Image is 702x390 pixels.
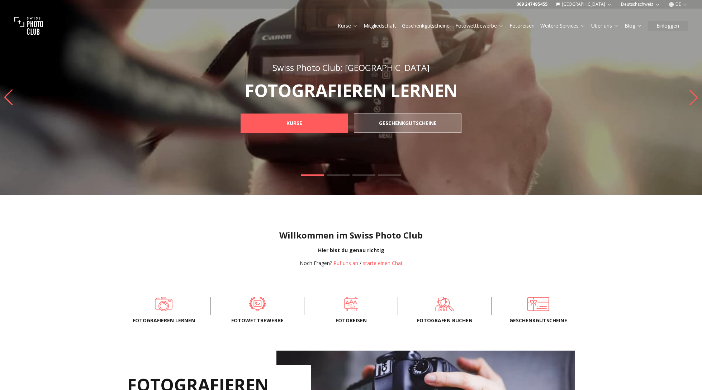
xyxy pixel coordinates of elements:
a: Blog [625,22,642,29]
a: 069 247495455 [516,1,547,7]
span: Noch Fragen? [300,260,332,266]
a: Ruf uns an [333,260,358,266]
b: GESCHENKGUTSCHEINE [379,120,437,127]
div: Hier bist du genau richtig [6,247,696,254]
img: Swiss photo club [14,11,43,40]
a: Über uns [591,22,619,29]
a: Weitere Services [540,22,585,29]
span: Geschenkgutscheine [503,317,573,324]
button: Weitere Services [537,21,588,31]
span: Fotoreisen [316,317,386,324]
a: Fotoreisen [509,22,535,29]
span: Fotowettbewerbe [222,317,293,324]
button: Fotoreisen [507,21,537,31]
button: Blog [622,21,645,31]
h1: Willkommen im Swiss Photo Club [6,230,696,241]
span: Fotografieren lernen [129,317,199,324]
p: FOTOGRAFIEREN LERNEN [225,82,477,99]
button: Geschenkgutscheine [399,21,452,31]
a: GESCHENKGUTSCHEINE [354,114,461,133]
button: starte einen Chat [363,260,403,267]
a: Fotoreisen [316,297,386,311]
div: / [300,260,403,267]
a: Fotografieren lernen [129,297,199,311]
a: FOTOGRAFEN BUCHEN [409,297,480,311]
button: Fotowettbewerbe [452,21,507,31]
button: Über uns [588,21,622,31]
span: FOTOGRAFEN BUCHEN [409,317,480,324]
a: Mitgliedschaft [364,22,396,29]
a: KURSE [241,114,348,133]
a: Geschenkgutscheine [503,297,573,311]
a: Fotowettbewerbe [222,297,293,311]
a: Fotowettbewerbe [455,22,504,29]
a: Kurse [338,22,358,29]
span: Swiss Photo Club: [GEOGRAPHIC_DATA] [272,62,430,73]
button: Mitgliedschaft [361,21,399,31]
b: KURSE [286,120,302,127]
button: Kurse [335,21,361,31]
button: Einloggen [648,21,688,31]
a: Geschenkgutscheine [402,22,450,29]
